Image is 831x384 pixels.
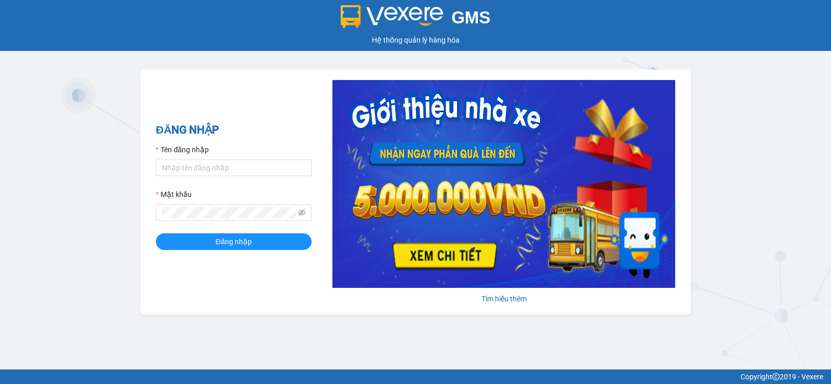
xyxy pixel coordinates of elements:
[156,189,192,200] label: Mật khẩu
[3,34,828,46] div: Hệ thống quản lý hàng hóa
[332,80,675,288] img: banner-0
[451,8,490,27] span: GMS
[8,371,823,382] div: Copyright 2019 - Vexere
[216,236,252,247] span: Đăng nhập
[298,209,305,216] span: eye-invisible
[341,16,491,24] a: GMS
[332,293,675,304] div: Tìm hiểu thêm
[772,373,780,380] span: copyright
[156,233,312,250] button: Đăng nhập
[156,160,312,176] input: Tên đăng nhập
[162,207,296,218] input: Mật khẩu
[341,5,444,28] img: logo 2
[156,122,312,139] h2: ĐĂNG NHẬP
[156,144,209,155] label: Tên đăng nhập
